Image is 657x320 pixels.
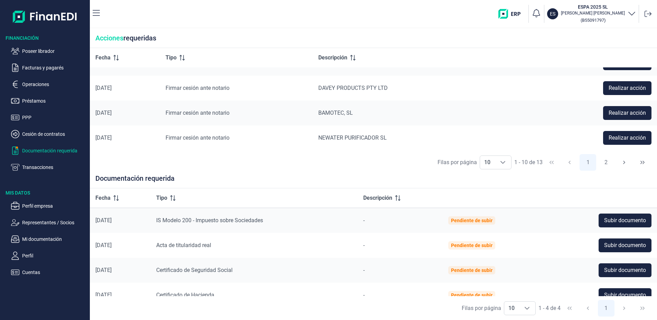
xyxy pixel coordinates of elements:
button: First Page [543,154,560,171]
div: requeridas [90,28,657,48]
button: Realizar acción [603,131,651,145]
button: Operaciones [11,80,87,88]
span: 10 [504,302,519,315]
span: Certificado de Hacienda [156,292,214,298]
div: [DATE] [95,267,145,274]
div: Filas por página [438,158,477,167]
div: Pendiente de subir [451,218,492,223]
span: 1 - 10 de 13 [514,160,543,165]
span: 10 [480,156,495,169]
span: NEWATER PURIFICADOR SL [318,134,387,141]
span: IS Modelo 200 - Impuesto sobre Sociedades [156,217,263,224]
span: - [363,267,365,273]
button: Last Page [634,154,651,171]
button: Previous Page [561,154,578,171]
button: Cesión de contratos [11,130,87,138]
span: Subir documento [604,241,646,250]
div: Pendiente de subir [451,243,492,248]
button: Subir documento [599,263,651,277]
p: Mi documentación [22,235,87,243]
span: Certificado de Seguridad Social [156,267,233,273]
small: Copiar cif [581,18,606,23]
button: Representantes / Socios [11,218,87,227]
p: Cesión de contratos [22,130,87,138]
p: Poseer librador [22,47,87,55]
span: Realizar acción [609,134,646,142]
p: Perfil [22,252,87,260]
span: - [363,217,365,224]
button: Next Page [616,154,632,171]
button: Subir documento [599,238,651,252]
p: [PERSON_NAME] [PERSON_NAME] [561,10,625,16]
span: Tipo [166,54,177,62]
button: Last Page [634,300,651,317]
span: Firmar cesión ante notario [166,85,229,91]
button: Cuentas [11,268,87,276]
span: Fecha [95,54,111,62]
div: [DATE] [95,134,154,141]
div: [DATE] [95,242,145,249]
button: Realizar acción [603,106,651,120]
div: Choose [495,156,511,169]
span: Tipo [156,194,167,202]
button: ESESPA 2025 SL[PERSON_NAME] [PERSON_NAME](B55091797) [547,3,636,24]
span: Descripción [318,54,347,62]
div: Choose [519,302,535,315]
button: Documentación requerida [11,147,87,155]
h3: ESPA 2025 SL [561,3,625,10]
div: [DATE] [95,110,154,116]
button: Next Page [616,300,632,317]
button: Subir documento [599,288,651,302]
div: Pendiente de subir [451,267,492,273]
span: - [363,242,365,248]
img: Logo de aplicación [13,6,77,28]
span: Descripción [363,194,392,202]
button: Page 1 [580,154,596,171]
p: PPP [22,113,87,122]
div: [DATE] [95,292,145,299]
span: BAMOTEC, SL [318,110,353,116]
p: Documentación requerida [22,147,87,155]
div: Pendiente de subir [451,292,492,298]
button: First Page [561,300,578,317]
p: Perfil empresa [22,202,87,210]
button: Previous Page [580,300,596,317]
span: - [363,292,365,298]
span: Firmar cesión ante notario [166,134,229,141]
span: Subir documento [604,216,646,225]
button: Transacciones [11,163,87,171]
p: Operaciones [22,80,87,88]
p: Cuentas [22,268,87,276]
span: Subir documento [604,291,646,299]
button: Facturas y pagarés [11,64,87,72]
div: Filas por página [462,304,501,312]
span: Acciones [95,34,123,42]
span: Realizar acción [609,109,646,117]
button: Subir documento [599,214,651,227]
button: Page 1 [598,300,614,317]
button: Préstamos [11,97,87,105]
button: Perfil empresa [11,202,87,210]
button: PPP [11,113,87,122]
span: Fecha [95,194,111,202]
button: Perfil [11,252,87,260]
p: Representantes / Socios [22,218,87,227]
button: Page 2 [598,154,614,171]
span: DAVEY PRODUCTS PTY LTD [318,85,388,91]
img: erp [498,9,526,19]
button: Realizar acción [603,81,651,95]
span: Subir documento [604,266,646,274]
div: [DATE] [95,85,154,92]
span: Acta de titularidad real [156,242,211,248]
p: Préstamos [22,97,87,105]
div: Documentación requerida [90,174,657,188]
div: [DATE] [95,217,145,224]
button: Mi documentación [11,235,87,243]
p: Facturas y pagarés [22,64,87,72]
span: Realizar acción [609,84,646,92]
button: Poseer librador [11,47,87,55]
span: 1 - 4 de 4 [538,305,561,311]
span: Firmar cesión ante notario [166,110,229,116]
p: Transacciones [22,163,87,171]
p: ES [550,10,555,17]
